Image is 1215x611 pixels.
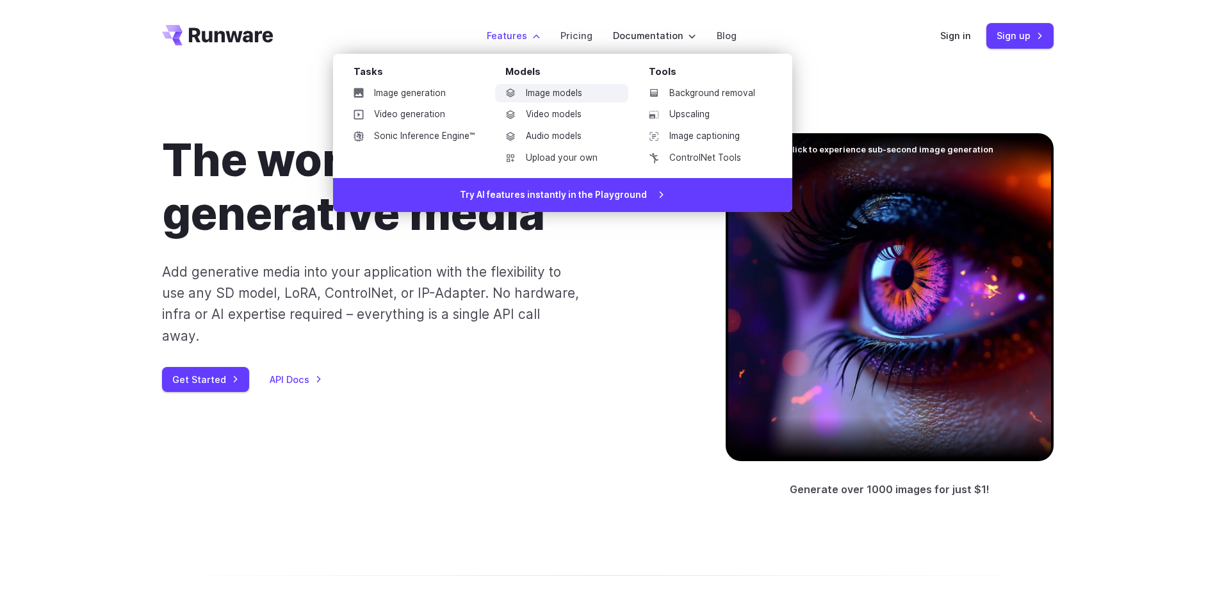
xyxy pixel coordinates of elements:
div: Tools [649,64,772,84]
a: Upload your own [495,149,628,168]
label: Features [487,28,540,43]
a: Audio models [495,127,628,146]
a: Sign up [986,23,1054,48]
a: Sign in [940,28,971,43]
a: Image models [495,84,628,103]
p: Generate over 1000 images for just $1! [790,482,990,498]
a: Upscaling [639,105,772,124]
label: Documentation [613,28,696,43]
a: Get Started [162,367,249,392]
a: Video models [495,105,628,124]
a: Video generation [343,105,485,124]
a: Image generation [343,84,485,103]
a: Try AI features instantly in the Playground [333,178,792,213]
a: ControlNet Tools [639,149,772,168]
a: Pricing [560,28,592,43]
a: API Docs [270,372,322,387]
div: Tasks [354,64,485,84]
a: Background removal [639,84,772,103]
a: Sonic Inference Engine™ [343,127,485,146]
a: Image captioning [639,127,772,146]
div: Models [505,64,628,84]
p: Add generative media into your application with the flexibility to use any SD model, LoRA, Contro... [162,261,580,346]
a: Blog [717,28,737,43]
h1: The world’s fastest generative media [162,133,685,241]
a: Go to / [162,25,273,45]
